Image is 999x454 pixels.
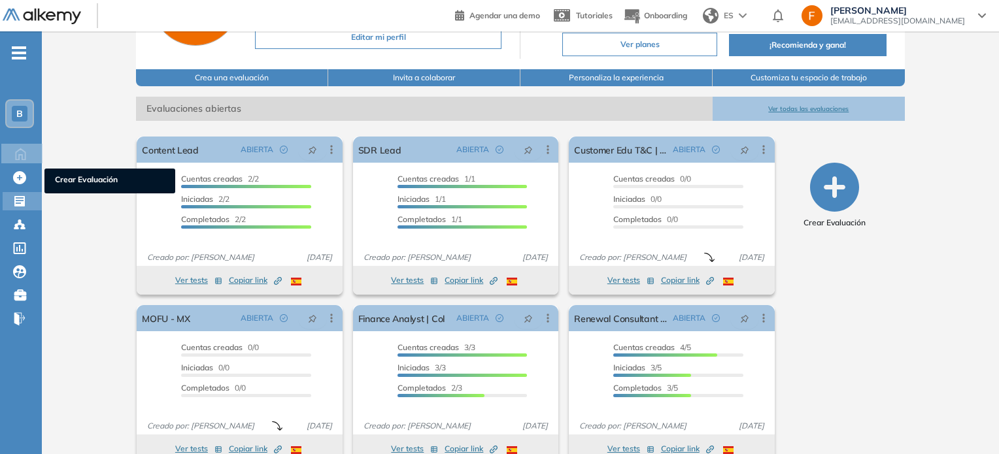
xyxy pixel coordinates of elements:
a: Customer Edu T&C | Col [574,137,667,163]
span: Tutoriales [576,10,613,20]
iframe: Chat Widget [934,391,999,454]
span: Crear Evaluación [804,217,866,229]
span: check-circle [280,314,288,322]
span: 3/3 [398,363,446,372]
span: check-circle [496,146,503,154]
button: Crea una evaluación [136,69,328,86]
span: Creado por: [PERSON_NAME] [142,420,260,432]
button: Ver tests [391,272,438,288]
span: Evaluaciones abiertas [136,97,713,121]
a: Content Lead [142,137,199,163]
span: Iniciadas [613,363,645,372]
a: Agendar una demo [455,7,540,22]
button: Ver tests [607,272,654,288]
span: Iniciadas [181,194,213,204]
div: Widget de chat [934,391,999,454]
span: ABIERTA [456,144,489,155]
span: Cuentas creadas [613,174,675,184]
span: 1/1 [398,194,446,204]
img: arrow [739,13,747,18]
button: Copiar link [445,272,498,288]
span: Creado por: [PERSON_NAME] [358,251,476,263]
span: Copiar link [661,274,714,286]
span: Creado por: [PERSON_NAME] [574,420,692,432]
button: pushpin [298,139,327,160]
button: pushpin [298,308,327,329]
span: Completados [398,383,446,393]
span: 1/1 [398,214,462,224]
span: check-circle [280,146,288,154]
span: 2/3 [398,383,462,393]
button: Ver planes [562,33,717,56]
span: 3/3 [398,342,475,352]
span: pushpin [740,313,749,323]
img: ESP [507,278,517,285]
span: 0/0 [181,363,229,372]
button: Editar mi perfil [255,25,501,49]
span: Completados [398,214,446,224]
span: 0/0 [613,214,678,224]
button: Ver todas las evaluaciones [713,97,905,121]
span: Cuentas creadas [181,174,243,184]
span: [DATE] [517,420,553,432]
span: ABIERTA [456,312,489,324]
a: Renewal Consultant - Upselling [574,305,667,331]
span: ABIERTA [673,144,705,155]
span: 0/0 [613,174,691,184]
span: 3/5 [613,363,662,372]
button: Invita a colaborar [328,69,520,86]
img: ESP [291,278,301,285]
button: ¡Recomienda y gana! [729,34,886,56]
span: Cuentas creadas [398,342,459,352]
span: Agendar una demo [469,10,540,20]
span: [EMAIL_ADDRESS][DOMAIN_NAME] [830,16,965,26]
button: pushpin [730,308,759,329]
button: Ver tests [175,272,222,288]
button: Crear Evaluación [804,163,866,229]
span: Iniciadas [613,194,645,204]
span: Completados [181,214,229,224]
span: ABIERTA [241,312,273,324]
img: ESP [723,446,734,454]
img: world [703,8,719,24]
a: SDR Lead [358,137,401,163]
span: [DATE] [301,251,337,263]
span: 4/5 [613,342,691,352]
span: 2/2 [181,214,246,224]
img: Logo [3,8,81,25]
span: Completados [613,383,662,393]
a: Finance Analyst | Col [358,305,445,331]
span: pushpin [524,313,533,323]
img: ESP [723,278,734,285]
span: 0/0 [181,383,246,393]
span: 0/0 [181,342,259,352]
span: [DATE] [734,420,770,432]
span: [DATE] [734,251,770,263]
span: Cuentas creadas [181,342,243,352]
span: Iniciadas [398,194,430,204]
span: 2/2 [181,174,259,184]
span: pushpin [308,313,317,323]
span: Copiar link [445,274,498,286]
span: 0/0 [613,194,662,204]
span: pushpin [308,144,317,155]
span: [DATE] [301,420,337,432]
span: Creado por: [PERSON_NAME] [574,251,692,263]
span: ABIERTA [241,144,273,155]
span: 1/1 [398,174,475,184]
img: ESP [291,446,301,454]
span: Completados [613,214,662,224]
span: ABIERTA [673,312,705,324]
span: ES [724,10,734,22]
span: check-circle [496,314,503,322]
img: ESP [507,446,517,454]
span: Iniciadas [181,363,213,372]
span: Completados [181,383,229,393]
span: Cuentas creadas [613,342,675,352]
span: Onboarding [644,10,687,20]
span: check-circle [712,314,720,322]
span: pushpin [524,144,533,155]
span: [PERSON_NAME] [830,5,965,16]
span: Copiar link [229,274,282,286]
span: check-circle [712,146,720,154]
